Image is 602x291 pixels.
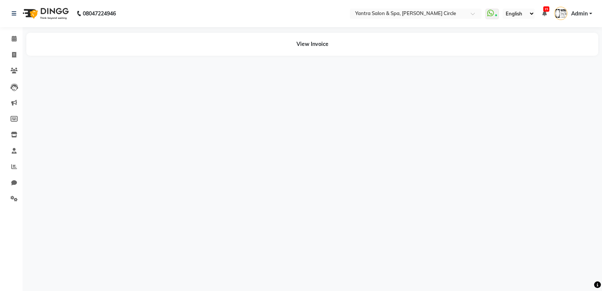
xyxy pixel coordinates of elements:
[19,3,71,24] img: logo
[571,10,588,18] span: Admin
[26,33,598,56] div: View Invoice
[542,10,547,17] a: 15
[83,3,116,24] b: 08047224946
[543,6,549,12] span: 15
[570,261,594,283] iframe: chat widget
[554,7,567,20] img: Admin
